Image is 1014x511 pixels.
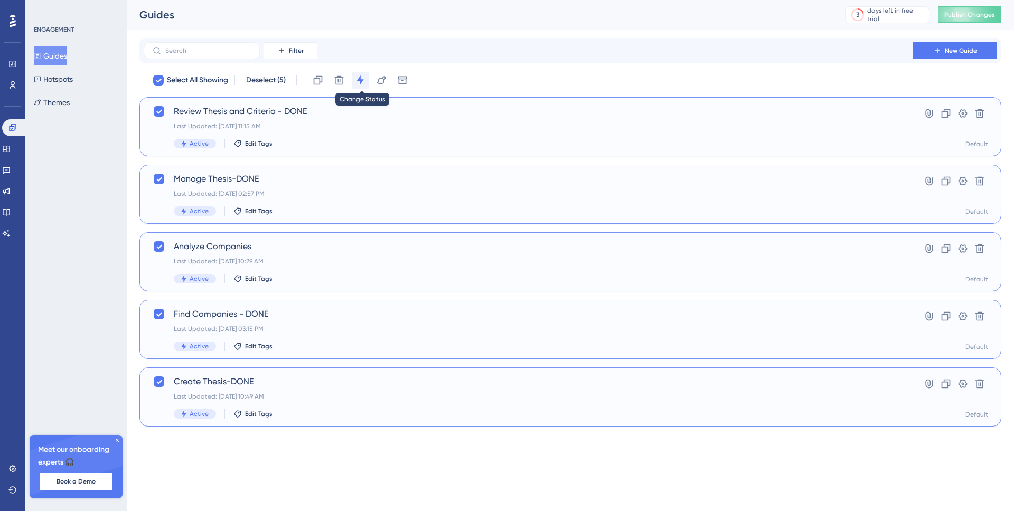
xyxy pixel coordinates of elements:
[867,6,926,23] div: days left in free trial
[245,410,273,418] span: Edit Tags
[174,375,882,388] span: Create Thesis-DONE
[233,342,273,351] button: Edit Tags
[944,11,995,19] span: Publish Changes
[233,207,273,215] button: Edit Tags
[174,308,882,320] span: Find Companies - DONE
[245,139,273,148] span: Edit Tags
[174,122,882,130] div: Last Updated: [DATE] 11:15 AM
[289,46,304,55] span: Filter
[139,7,819,22] div: Guides
[241,71,290,90] button: Deselect (5)
[167,74,228,87] span: Select All Showing
[190,275,209,283] span: Active
[174,257,882,266] div: Last Updated: [DATE] 10:29 AM
[34,70,73,89] button: Hotspots
[34,25,74,34] div: ENGAGEMENT
[190,410,209,418] span: Active
[165,47,251,54] input: Search
[190,139,209,148] span: Active
[190,207,209,215] span: Active
[190,342,209,351] span: Active
[233,275,273,283] button: Edit Tags
[245,342,273,351] span: Edit Tags
[57,477,96,486] span: Book a Demo
[233,139,273,148] button: Edit Tags
[245,207,273,215] span: Edit Tags
[38,443,114,469] span: Meet our onboarding experts 🎧
[965,207,988,216] div: Default
[174,392,882,401] div: Last Updated: [DATE] 10:49 AM
[174,190,882,198] div: Last Updated: [DATE] 02:57 PM
[246,74,286,87] span: Deselect (5)
[913,42,997,59] button: New Guide
[245,275,273,283] span: Edit Tags
[174,240,882,253] span: Analyze Companies
[34,93,70,112] button: Themes
[174,325,882,333] div: Last Updated: [DATE] 03:15 PM
[965,410,988,419] div: Default
[34,46,67,65] button: Guides
[945,46,977,55] span: New Guide
[965,275,988,283] div: Default
[174,173,882,185] span: Manage Thesis-DONE
[40,473,112,490] button: Book a Demo
[965,343,988,351] div: Default
[965,140,988,148] div: Default
[856,11,859,19] div: 3
[233,410,273,418] button: Edit Tags
[938,6,1001,23] button: Publish Changes
[264,42,317,59] button: Filter
[174,105,882,118] span: Review Thesis and Criteria - DONE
